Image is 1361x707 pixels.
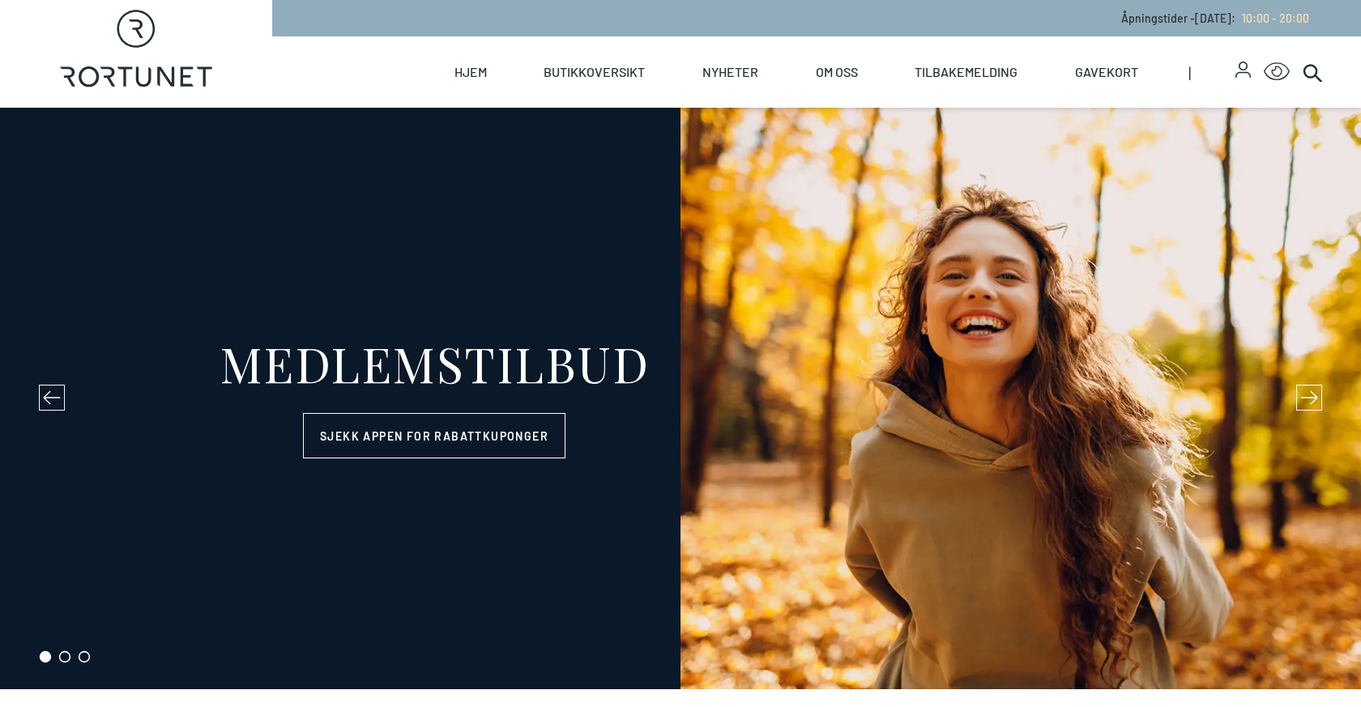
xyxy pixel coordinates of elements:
[303,413,565,458] a: Sjekk appen for rabattkuponger
[1075,36,1138,108] a: Gavekort
[1121,10,1309,27] p: Åpningstider - [DATE] :
[816,36,858,108] a: Om oss
[1188,36,1235,108] span: |
[1264,59,1290,85] button: Open Accessibility Menu
[1242,11,1309,25] span: 10:00 - 20:00
[544,36,645,108] a: Butikkoversikt
[454,36,487,108] a: Hjem
[702,36,758,108] a: Nyheter
[220,339,650,387] div: MEDLEMSTILBUD
[1235,11,1309,25] a: 10:00 - 20:00
[915,36,1018,108] a: Tilbakemelding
